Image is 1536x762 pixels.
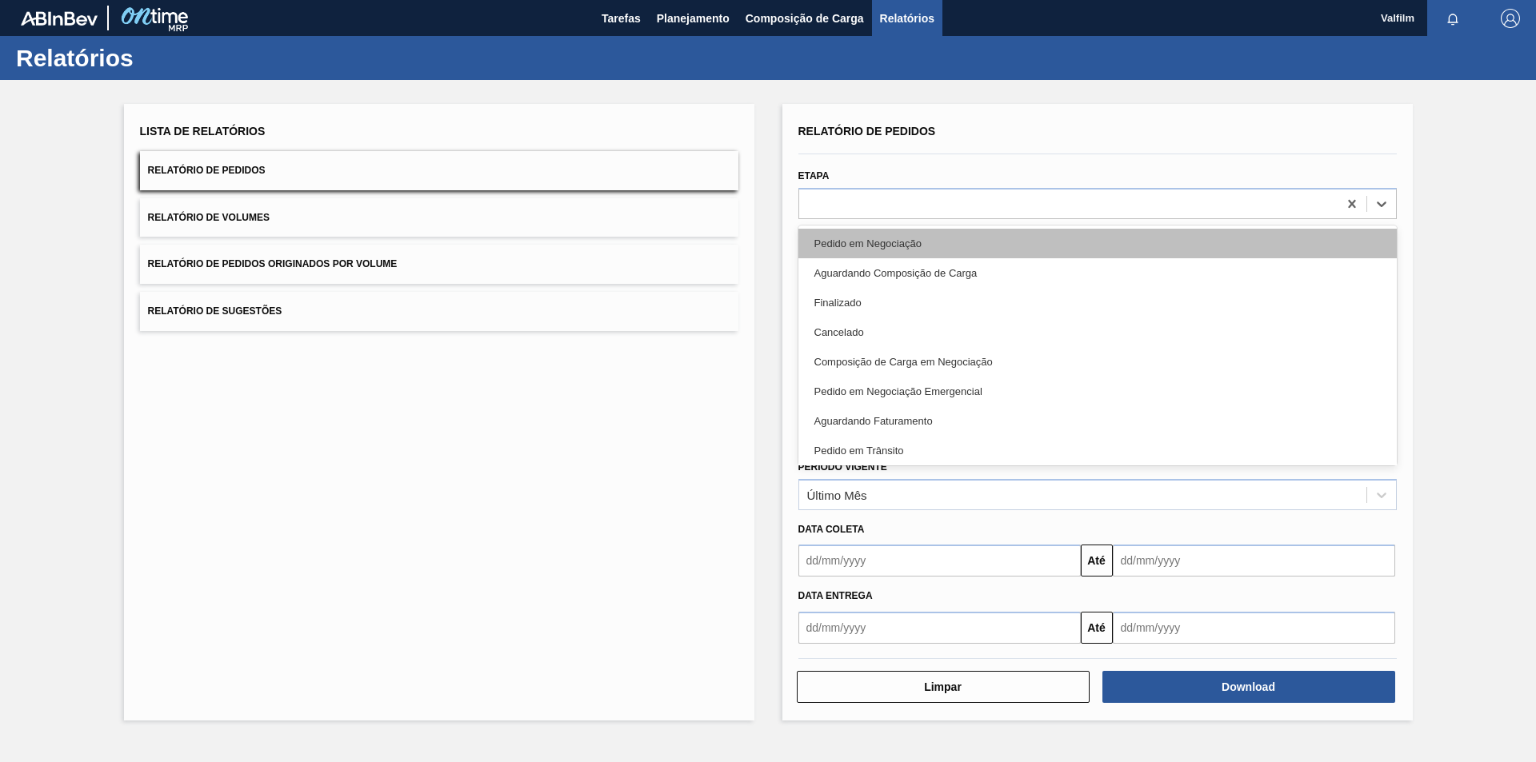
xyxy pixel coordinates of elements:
[798,288,1397,317] div: Finalizado
[21,11,98,26] img: TNhmsLtSVTkK8tSr43FrP2fwEKptu5GPRR3wAAAABJRU5ErkJggg==
[798,125,936,138] span: Relatório de Pedidos
[657,9,730,28] span: Planejamento
[798,524,865,535] span: Data coleta
[798,545,1081,576] input: dd/mm/yyyy
[16,49,300,67] h1: Relatórios
[148,258,398,269] span: Relatório de Pedidos Originados por Volume
[1102,671,1395,703] button: Download
[140,245,738,284] button: Relatório de Pedidos Originados por Volume
[798,612,1081,644] input: dd/mm/yyyy
[1081,545,1113,576] button: Até
[746,9,864,28] span: Composição de Carga
[602,9,641,28] span: Tarefas
[1081,612,1113,644] button: Até
[797,671,1090,703] button: Limpar
[798,258,1397,288] div: Aguardando Composição de Carga
[148,212,270,223] span: Relatório de Volumes
[140,198,738,237] button: Relatório de Volumes
[798,317,1397,347] div: Cancelado
[880,9,934,28] span: Relatórios
[1113,612,1395,644] input: dd/mm/yyyy
[798,347,1397,377] div: Composição de Carga em Negociação
[798,590,873,601] span: Data entrega
[140,292,738,331] button: Relatório de Sugestões
[798,170,830,182] label: Etapa
[1427,7,1478,30] button: Notificações
[807,488,867,501] div: Último Mês
[140,125,266,138] span: Lista de Relatórios
[148,305,282,317] span: Relatório de Sugestões
[798,461,887,473] label: Período Vigente
[798,377,1397,406] div: Pedido em Negociação Emergencial
[148,165,266,176] span: Relatório de Pedidos
[798,406,1397,436] div: Aguardando Faturamento
[798,229,1397,258] div: Pedido em Negociação
[1113,545,1395,576] input: dd/mm/yyyy
[1501,9,1520,28] img: Logout
[140,151,738,190] button: Relatório de Pedidos
[798,436,1397,465] div: Pedido em Trânsito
